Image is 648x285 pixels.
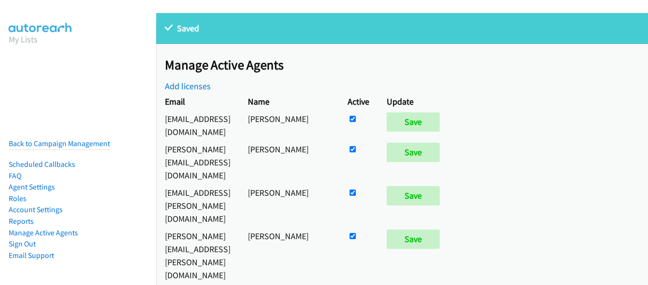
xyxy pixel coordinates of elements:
[165,57,648,73] h2: Manage Active Agents
[9,217,34,226] a: Reports
[387,143,440,162] input: Save
[9,182,55,191] a: Agent Settings
[9,34,38,45] a: My Lists
[9,251,54,260] a: Email Support
[387,112,440,132] input: Save
[239,110,339,140] td: [PERSON_NAME]
[239,227,339,284] td: [PERSON_NAME]
[387,186,440,205] input: Save
[387,230,440,249] input: Save
[339,93,378,110] th: Active
[165,81,211,92] a: Add licenses
[9,228,78,237] a: Manage Active Agents
[9,205,63,214] a: Account Settings
[156,110,239,140] td: [EMAIL_ADDRESS][DOMAIN_NAME]
[156,93,239,110] th: Email
[239,184,339,227] td: [PERSON_NAME]
[9,171,21,180] a: FAQ
[9,239,36,248] a: Sign Out
[239,93,339,110] th: Name
[9,139,110,148] a: Back to Campaign Management
[156,184,239,227] td: [EMAIL_ADDRESS][PERSON_NAME][DOMAIN_NAME]
[156,227,239,284] td: [PERSON_NAME][EMAIL_ADDRESS][PERSON_NAME][DOMAIN_NAME]
[165,22,639,35] p: Saved
[9,160,75,169] a: Scheduled Callbacks
[378,93,453,110] th: Update
[9,194,27,203] a: Roles
[239,140,339,184] td: [PERSON_NAME]
[156,140,239,184] td: [PERSON_NAME][EMAIL_ADDRESS][DOMAIN_NAME]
